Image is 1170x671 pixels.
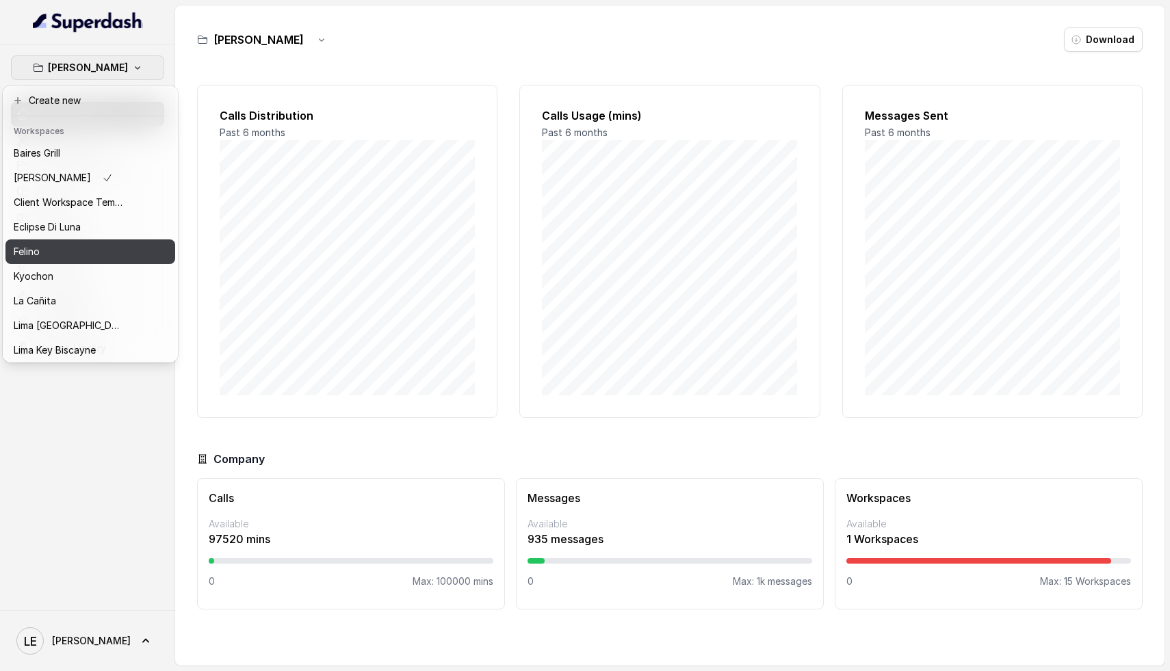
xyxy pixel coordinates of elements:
[48,60,128,76] p: [PERSON_NAME]
[14,293,56,309] p: La Cañita
[5,119,175,141] header: Workspaces
[3,85,178,363] div: [PERSON_NAME]
[14,244,40,260] p: Felino
[14,317,123,334] p: Lima [GEOGRAPHIC_DATA]
[5,88,175,113] button: Create new
[14,219,81,235] p: Eclipse Di Luna
[14,194,123,211] p: Client Workspace Template
[14,170,91,186] p: [PERSON_NAME]
[14,342,96,358] p: Lima Key Biscayne
[11,55,164,80] button: [PERSON_NAME]
[14,145,60,161] p: Baires Grill
[14,268,53,285] p: Kyochon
